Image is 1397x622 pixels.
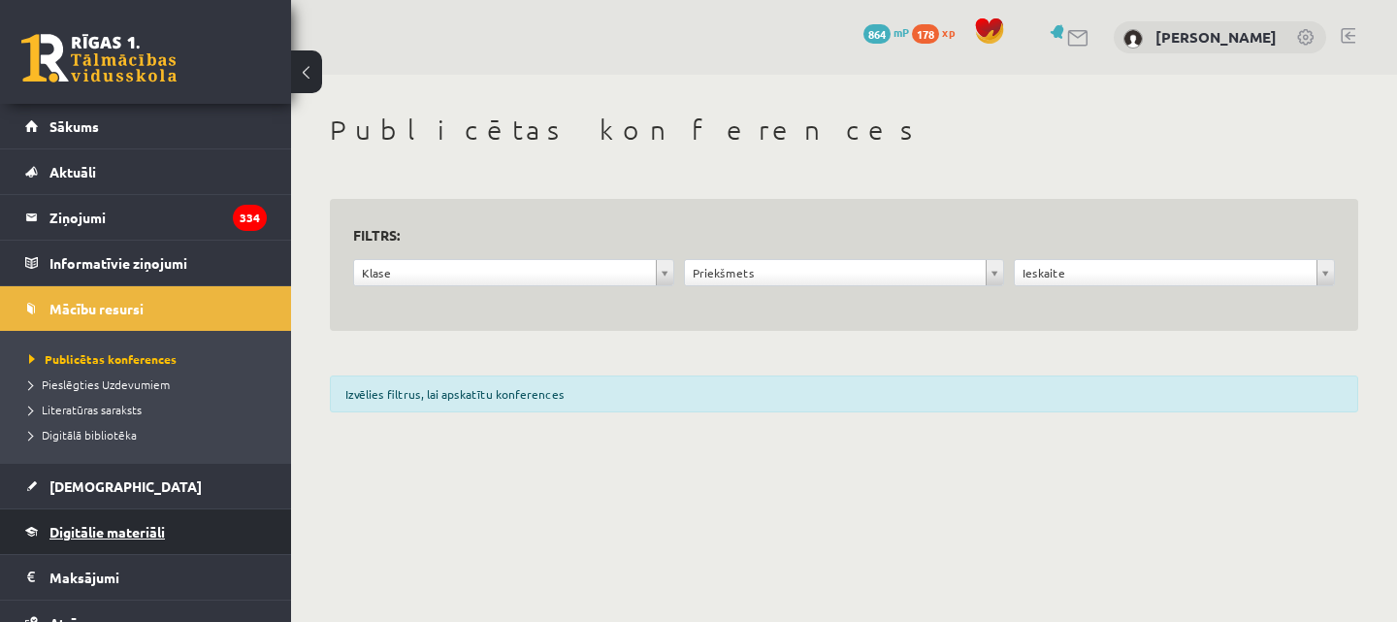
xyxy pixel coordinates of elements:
a: Maksājumi [25,555,267,600]
a: Mācību resursi [25,286,267,331]
a: [PERSON_NAME] [1155,27,1277,47]
i: 334 [233,205,267,231]
span: Priekšmets [693,260,979,285]
a: Ziņojumi334 [25,195,267,240]
div: Izvēlies filtrus, lai apskatītu konferences [330,376,1358,412]
h3: Filtrs: [353,222,1312,248]
h1: Publicētas konferences [330,114,1358,147]
span: Sākums [49,117,99,135]
a: Priekšmets [685,260,1004,285]
span: mP [893,24,909,40]
span: 864 [863,24,891,44]
span: Pieslēgties Uzdevumiem [29,376,170,392]
a: 178 xp [912,24,964,40]
a: Sākums [25,104,267,148]
span: Klase [362,260,648,285]
a: Literatūras saraksts [29,401,272,418]
span: 178 [912,24,939,44]
span: Publicētas konferences [29,351,177,367]
span: xp [942,24,955,40]
a: Pieslēgties Uzdevumiem [29,376,272,393]
a: Klase [354,260,673,285]
a: Publicētas konferences [29,350,272,368]
a: Rīgas 1. Tālmācības vidusskola [21,34,177,82]
span: [DEMOGRAPHIC_DATA] [49,477,202,495]
legend: Ziņojumi [49,195,267,240]
a: [DEMOGRAPHIC_DATA] [25,464,267,508]
a: Aktuāli [25,149,267,194]
span: Aktuāli [49,163,96,180]
span: Digitālā bibliotēka [29,427,137,442]
a: Informatīvie ziņojumi [25,241,267,285]
span: Ieskaite [1023,260,1309,285]
legend: Informatīvie ziņojumi [49,241,267,285]
span: Literatūras saraksts [29,402,142,417]
a: Ieskaite [1015,260,1334,285]
a: Digitālie materiāli [25,509,267,554]
span: Digitālie materiāli [49,523,165,540]
a: 864 mP [863,24,909,40]
a: Digitālā bibliotēka [29,426,272,443]
legend: Maksājumi [49,555,267,600]
img: Marta Vanovska [1123,29,1143,49]
span: Mācību resursi [49,300,144,317]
